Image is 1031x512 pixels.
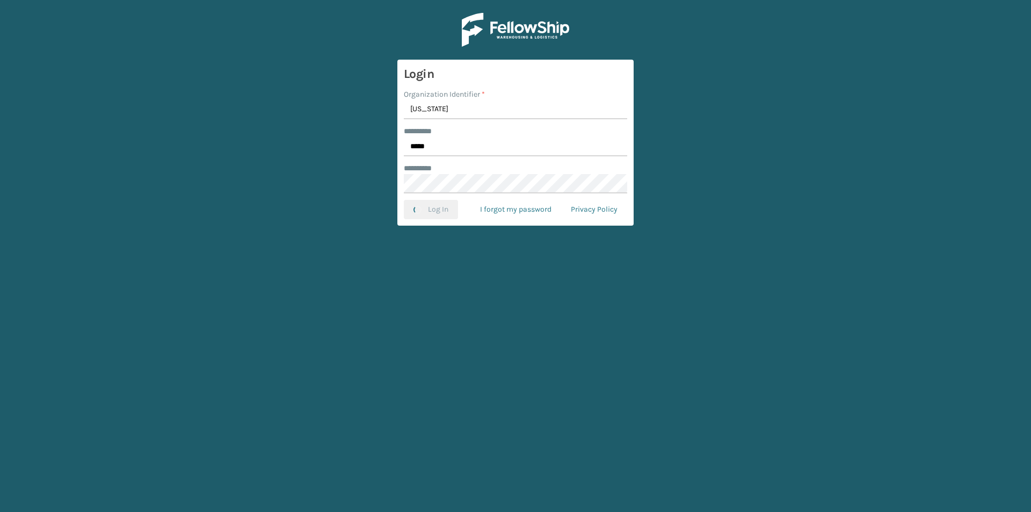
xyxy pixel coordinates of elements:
[470,200,561,219] a: I forgot my password
[462,13,569,47] img: Logo
[404,200,458,219] button: Log In
[404,89,485,100] label: Organization Identifier
[561,200,627,219] a: Privacy Policy
[404,66,627,82] h3: Login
